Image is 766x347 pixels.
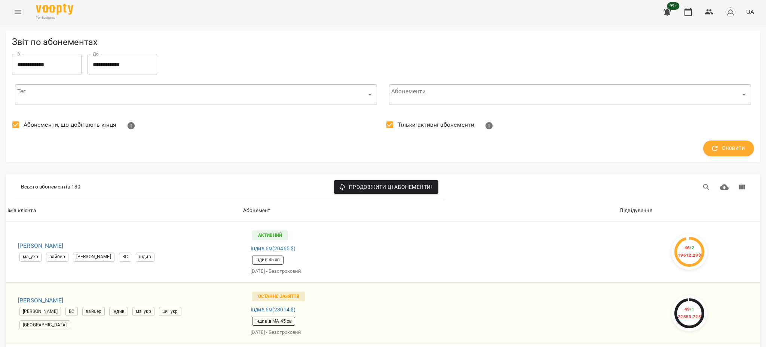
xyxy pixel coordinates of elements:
span: Абонемент [243,206,617,215]
span: ВС [119,254,131,260]
span: вайбер [83,308,104,315]
div: ​ [15,84,377,105]
button: Продовжити ці абонементи! [334,180,438,194]
h6: [PERSON_NAME] [18,295,236,306]
p: Активний [252,230,288,240]
span: [GEOGRAPHIC_DATA] [20,322,70,328]
span: Індив 45 хв [252,257,283,263]
div: Відвідування [620,206,653,215]
span: вайбер [46,254,68,260]
button: Показати абонементи з 3 або менше відвідуваннями або що закінчуються протягом 7 днів [122,117,140,135]
div: Сортувати [620,206,653,215]
span: Продовжити ці абонементи! [340,182,432,191]
span: ВС [66,308,77,315]
p: [DATE] - Безстроковий [251,268,610,275]
button: Вигляд колонок [733,178,751,196]
div: Table Toolbar [6,174,760,200]
span: UA [746,8,754,16]
span: / 1 [690,307,694,312]
span: [PERSON_NAME] [20,308,61,315]
span: індив [110,308,128,315]
span: Індив 6м ( 23014 $ ) [251,306,295,314]
button: Menu [9,3,27,21]
span: Оновити [712,144,745,153]
p: Останнє заняття [252,292,305,301]
div: Ім'я клієнта [7,206,36,215]
span: Тільки активні абонементи [398,120,475,129]
span: ма_укр [133,308,154,315]
span: індивід МА 45 хв [252,318,295,325]
div: 46 19612.29 $ [678,244,701,259]
span: Ім'я клієнта [7,206,240,215]
span: For Business [36,15,73,20]
span: Абонементи, що добігають кінця [24,120,116,129]
button: Пошук [698,178,716,196]
p: Всього абонементів : 130 [21,183,80,191]
span: 99+ [667,2,680,10]
h5: Звіт по абонементах [12,36,754,48]
a: [PERSON_NAME][PERSON_NAME]ВСвайберіндивма_укршч_укр[GEOGRAPHIC_DATA] [12,295,236,331]
span: Відвідування [620,206,759,215]
h6: [PERSON_NAME] [18,241,236,251]
span: індив [136,254,154,260]
div: ​ [389,84,751,105]
div: 49 22553.72 $ [678,306,701,320]
span: Індив 6м ( 20465 $ ) [251,245,295,253]
a: АктивнийІндив 6м(20465 $)Індив 45 хв[DATE] - Безстроковий [248,226,613,278]
span: / 2 [690,245,694,250]
span: ма_укр [20,254,41,260]
a: [PERSON_NAME]ма_укрвайбер[PERSON_NAME]ВСіндив [12,241,236,263]
p: [DATE] - Безстроковий [251,329,610,336]
button: Оновити [703,141,754,156]
img: avatar_s.png [725,7,736,17]
button: Завантажити CSV [716,178,733,196]
button: UA [743,5,757,19]
div: Сортувати [7,206,36,215]
span: [PERSON_NAME] [73,254,114,260]
div: Абонемент [243,206,270,215]
button: Показувати тільки абонементи з залишком занять або з відвідуваннями. Активні абонементи - це ті, ... [480,117,498,135]
div: Сортувати [243,206,270,215]
a: Останнє заняттяІндив 6м(23014 $)індивід МА 45 хв[DATE] - Безстроковий [248,287,613,339]
span: шч_укр [159,308,181,315]
img: Voopty Logo [36,4,73,15]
